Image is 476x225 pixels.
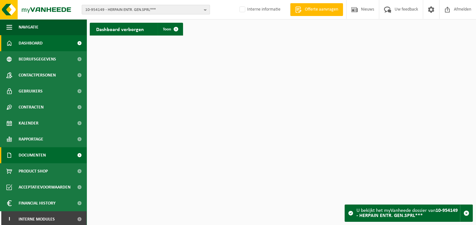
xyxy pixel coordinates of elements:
[19,179,71,195] span: Acceptatievoorwaarden
[19,19,38,35] span: Navigatie
[19,51,56,67] span: Bedrijfsgegevens
[163,27,171,31] span: Toon
[19,115,38,131] span: Kalender
[158,23,182,36] a: Toon
[356,208,458,218] strong: 10-954149 - HERPAIN ENTR. GEN.SPRL***
[19,147,46,163] span: Documenten
[82,5,210,14] button: 10-954149 - HERPAIN ENTR. GEN.SPRL***
[238,5,280,14] label: Interne informatie
[85,5,201,15] span: 10-954149 - HERPAIN ENTR. GEN.SPRL***
[19,67,56,83] span: Contactpersonen
[19,195,55,211] span: Financial History
[19,35,43,51] span: Dashboard
[19,83,43,99] span: Gebruikers
[356,205,460,221] div: U bekijkt het myVanheede dossier van
[290,3,343,16] a: Offerte aanvragen
[303,6,340,13] span: Offerte aanvragen
[19,131,43,147] span: Rapportage
[19,99,44,115] span: Contracten
[90,23,150,35] h2: Dashboard verborgen
[19,163,48,179] span: Product Shop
